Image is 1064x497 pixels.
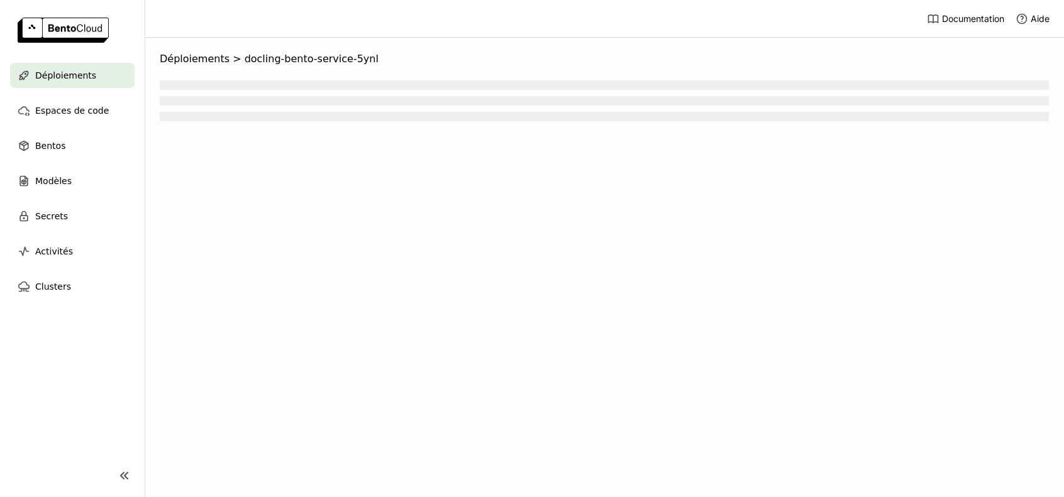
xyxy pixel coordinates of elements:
a: Documentation [927,13,1004,25]
span: Clusters [35,279,71,294]
span: Secrets [35,209,68,224]
span: > [230,53,245,65]
a: Modèles [10,168,135,194]
span: Bentos [35,138,65,153]
span: Documentation [942,13,1004,25]
span: Déploiements [160,53,230,65]
div: Aide [1016,13,1050,25]
img: logo [18,18,109,43]
a: Clusters [10,274,135,299]
a: Activités [10,239,135,264]
span: Activités [35,244,73,259]
span: Aide [1031,13,1050,25]
span: Espaces de code [35,103,109,118]
a: Bentos [10,133,135,158]
a: Secrets [10,204,135,229]
span: Modèles [35,173,72,188]
span: docling-bento-service-5ynl [245,53,379,65]
nav: Breadcrumbs navigation [160,53,1049,65]
span: Déploiements [35,68,96,83]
